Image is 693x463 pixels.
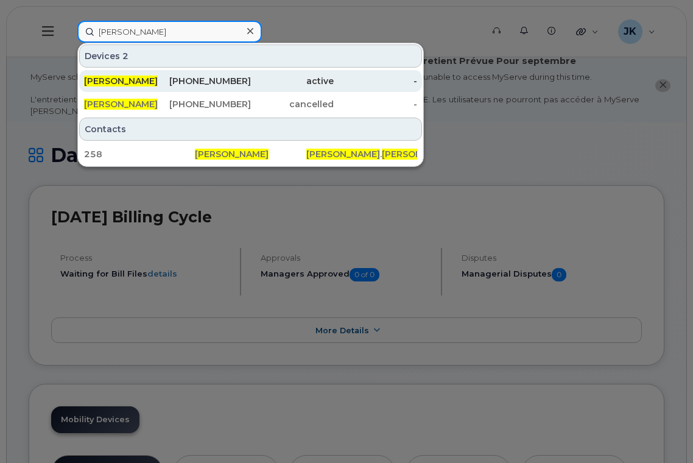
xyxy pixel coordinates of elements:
div: - [334,98,417,110]
span: 2 [122,50,128,62]
div: [PHONE_NUMBER] [167,75,251,87]
a: [PERSON_NAME][PHONE_NUMBER]active- [79,70,422,92]
div: . @[DOMAIN_NAME] [306,148,417,160]
div: [PHONE_NUMBER] [167,98,251,110]
div: cancelled [251,98,334,110]
a: 258[PERSON_NAME][PERSON_NAME].[PERSON_NAME]@[DOMAIN_NAME] [79,143,422,165]
div: Devices [79,44,422,68]
div: Contacts [79,118,422,141]
span: [PERSON_NAME] [84,76,158,87]
div: 258 [84,148,195,160]
a: [PERSON_NAME][PHONE_NUMBER]cancelled- [79,93,422,115]
span: [PERSON_NAME] [382,149,456,160]
span: [PERSON_NAME] [84,99,158,110]
span: [PERSON_NAME] [306,149,380,160]
div: active [251,75,334,87]
span: [PERSON_NAME] [195,149,269,160]
div: - [334,75,417,87]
